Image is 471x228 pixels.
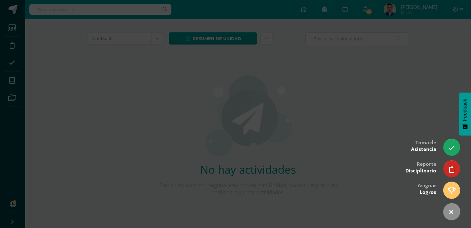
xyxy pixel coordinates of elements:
div: Reporte [405,157,436,177]
div: Asignar [418,178,436,199]
span: Feedback [462,99,468,121]
span: Asistencia [411,146,436,153]
button: Feedback - Mostrar encuesta [459,93,471,135]
span: Disciplinario [405,167,436,174]
div: Toma de [411,135,436,156]
span: Logros [420,189,436,195]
